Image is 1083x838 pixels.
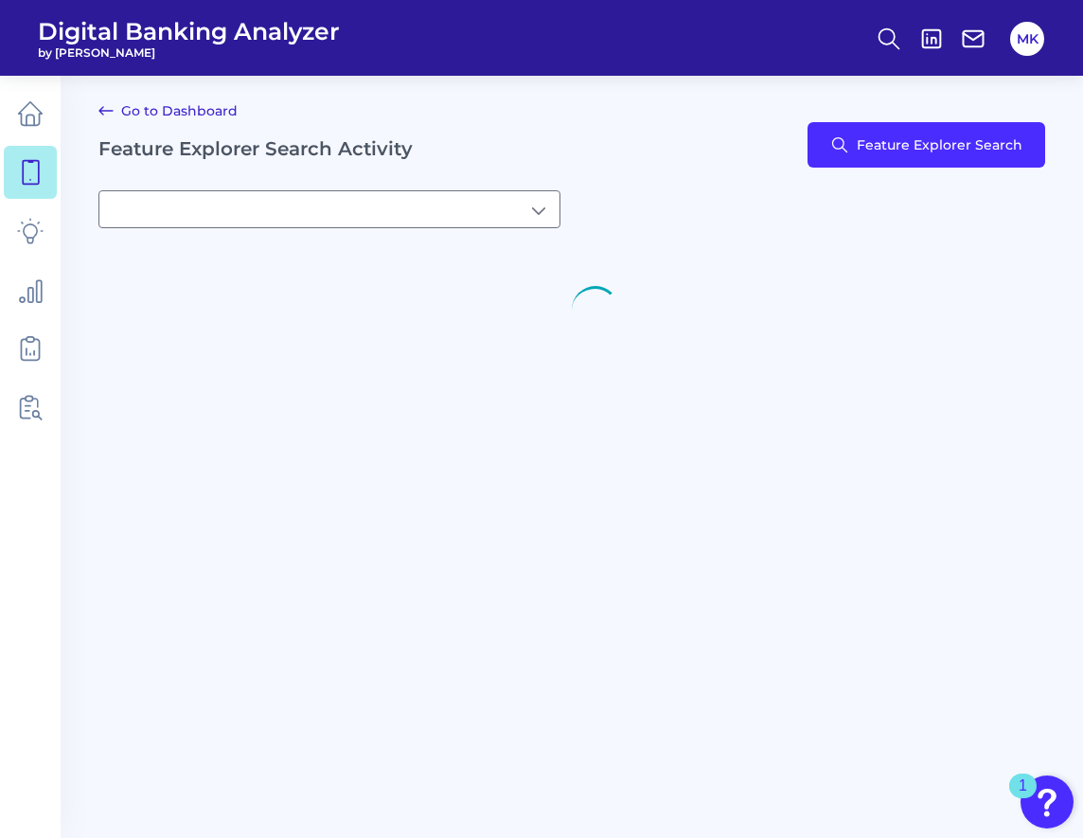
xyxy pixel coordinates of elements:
span: by [PERSON_NAME] [38,45,340,60]
h2: Feature Explorer Search Activity [98,137,413,160]
div: 1 [1019,786,1027,811]
button: Feature Explorer Search [808,122,1045,168]
span: Digital Banking Analyzer [38,17,340,45]
button: MK [1010,22,1044,56]
button: Open Resource Center, 1 new notification [1021,776,1074,829]
span: Feature Explorer Search [857,137,1022,152]
a: Go to Dashboard [98,99,238,122]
